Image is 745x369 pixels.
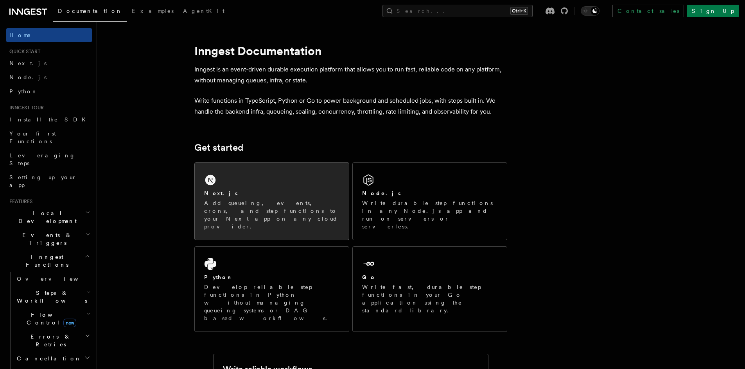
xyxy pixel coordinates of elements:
[204,199,339,230] p: Add queueing, events, crons, and step functions to your Next app on any cloud provider.
[6,70,92,84] a: Node.js
[6,84,92,98] a: Python
[6,253,84,269] span: Inngest Functions
[194,95,507,117] p: Write functions in TypeScript, Python or Go to power background and scheduled jobs, with steps bu...
[362,273,376,281] h2: Go
[6,56,92,70] a: Next.js
[53,2,127,22] a: Documentation
[14,311,86,326] span: Flow Control
[204,283,339,322] p: Develop reliable step functions in Python without managing queueing systems or DAG based workflows.
[6,105,44,111] span: Inngest tour
[382,5,533,17] button: Search...Ctrl+K
[194,162,349,240] a: Next.jsAdd queueing, events, crons, and step functions to your Next app on any cloud provider.
[9,116,90,123] span: Install the SDK
[6,198,32,205] span: Features
[14,355,81,362] span: Cancellation
[362,283,497,314] p: Write fast, durable step functions in your Go application using the standard library.
[183,8,224,14] span: AgentKit
[352,246,507,332] a: GoWrite fast, durable step functions in your Go application using the standard library.
[194,142,243,153] a: Get started
[132,8,174,14] span: Examples
[178,2,229,21] a: AgentKit
[6,231,85,247] span: Events & Triggers
[14,330,92,351] button: Errors & Retries
[194,44,507,58] h1: Inngest Documentation
[194,246,349,332] a: PythonDevelop reliable step functions in Python without managing queueing systems or DAG based wo...
[9,31,31,39] span: Home
[9,152,75,166] span: Leveraging Steps
[362,189,401,197] h2: Node.js
[14,308,92,330] button: Flow Controlnew
[58,8,122,14] span: Documentation
[6,48,40,55] span: Quick start
[9,130,56,144] span: Your first Functions
[612,5,684,17] a: Contact sales
[204,273,233,281] h2: Python
[510,7,528,15] kbd: Ctrl+K
[6,209,85,225] span: Local Development
[63,319,76,327] span: new
[6,127,92,148] a: Your first Functions
[6,228,92,250] button: Events & Triggers
[14,289,87,305] span: Steps & Workflows
[127,2,178,21] a: Examples
[204,189,238,197] h2: Next.js
[14,272,92,286] a: Overview
[6,112,92,127] a: Install the SDK
[9,174,77,188] span: Setting up your app
[9,88,38,94] span: Python
[9,74,47,80] span: Node.js
[687,5,739,17] a: Sign Up
[352,162,507,240] a: Node.jsWrite durable step functions in any Node.js app and run on servers or serverless.
[362,199,497,230] p: Write durable step functions in any Node.js app and run on servers or serverless.
[581,6,600,16] button: Toggle dark mode
[14,351,92,365] button: Cancellation
[6,250,92,272] button: Inngest Functions
[14,286,92,308] button: Steps & Workflows
[6,28,92,42] a: Home
[6,148,92,170] a: Leveraging Steps
[6,170,92,192] a: Setting up your app
[194,64,507,86] p: Inngest is an event-driven durable execution platform that allows you to run fast, reliable code ...
[14,333,85,348] span: Errors & Retries
[9,60,47,66] span: Next.js
[6,206,92,228] button: Local Development
[17,276,97,282] span: Overview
